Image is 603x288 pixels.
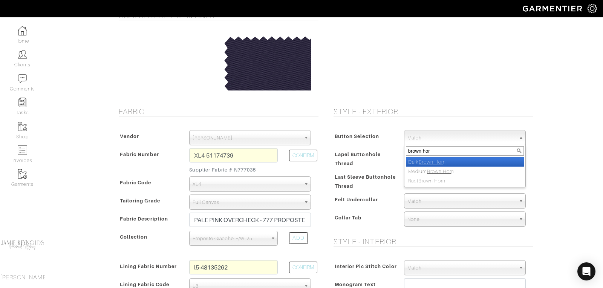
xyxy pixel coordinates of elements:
[289,150,317,161] button: CONFIRM
[406,157,524,167] li: Dark n
[335,261,397,272] span: Interior Pic Stitch Color
[189,166,278,173] small: Supplier Fabric # N777035
[407,194,516,209] span: Match
[119,107,318,116] h5: Fabric
[335,172,396,191] span: Last Sleeve Buttonhole Thread
[334,107,533,116] h5: Style - Exterior
[427,169,451,174] em: Brown Hor
[519,2,588,15] img: garmentier-logo-header-white-b43fb05a5012e4ada735d5af1a66efaba907eab6374d6393d1fbf88cb4ef424d.png
[120,131,139,142] span: Vendor
[18,98,27,107] img: reminder-icon-8004d30b9f0a5d33ae49ab947aed9ed385cf756f9e5892f1edd6e32f2345188e.png
[335,212,362,223] span: Collar Tab
[18,26,27,35] img: dashboard-icon-dbcd8f5a0b271acd01030246c82b418ddd0df26cd7fceb0bd07c9910d44c42f6.png
[18,50,27,59] img: clients-icon-6bae9207a08558b7cb47a8932f037763ab4055f8c8b6bfacd5dc20c3e0201464.png
[120,149,159,160] span: Fabric Number
[406,167,524,176] li: Medium n
[418,178,442,184] em: Brown Hor
[120,231,148,242] span: Collection
[407,130,516,146] span: Match
[334,237,533,246] h5: Style - Interior
[289,262,317,273] button: CONFIRM
[193,195,301,210] span: Full Canvas
[335,194,378,205] span: Felt Undercollar
[120,213,168,224] span: Fabric Description
[120,195,160,206] span: Tailoring Grade
[18,169,27,179] img: garments-icon-b7da505a4dc4fd61783c78ac3ca0ef83fa9d6f193b1c9dc38574b1d14d53ca28.png
[120,177,152,188] span: Fabric Code
[193,231,268,246] span: Proposte Giacche F/W '25
[407,212,516,227] span: None
[289,232,308,244] div: ADD
[407,260,516,276] span: Match
[18,122,27,131] img: garments-icon-b7da505a4dc4fd61783c78ac3ca0ef83fa9d6f193b1c9dc38574b1d14d53ca28.png
[577,262,595,280] div: Open Intercom Messenger
[335,149,381,169] span: Lapel Buttonhole Thread
[406,176,524,185] li: Rust n
[193,177,301,192] span: XL4
[18,146,27,155] img: orders-icon-0abe47150d42831381b5fb84f609e132dff9fe21cb692f30cb5eec754e2cba89.png
[193,130,301,146] span: [PERSON_NAME]
[120,261,177,272] span: Lining Fabric Number
[588,4,597,13] img: gear-icon-white-bd11855cb880d31180b6d7d6211b90ccbf57a29d726f0c71d8c61bd08dd39cc2.png
[335,131,379,142] span: Button Selection
[419,159,443,165] em: Brown Hor
[18,74,27,83] img: comment-icon-a0a6a9ef722e966f86d9cbdc48e553b5cf19dbc54f86b18d962a5391bc8f6eb6.png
